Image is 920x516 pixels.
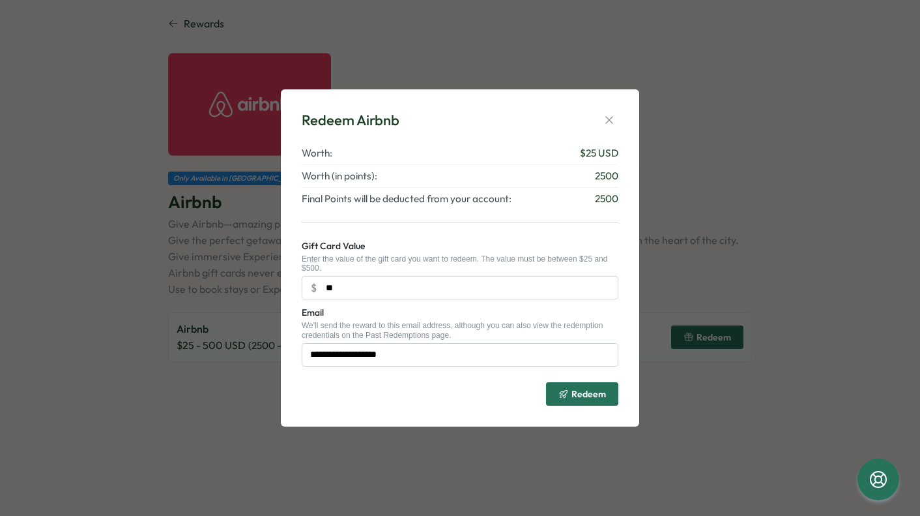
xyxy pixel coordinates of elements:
span: Worth: [302,146,332,160]
div: Redeem Airbnb [302,110,399,130]
span: Worth (in points): [302,169,377,183]
span: Redeem [571,389,606,399]
span: 2500 [595,169,618,183]
div: Enter the value of the gift card you want to redeem. The value must be between $25 and $500. [302,254,618,273]
label: Gift Card Value [302,239,365,254]
span: 2500 [595,192,618,206]
span: Final Points will be deducted from your account: [302,192,511,206]
button: Redeem [546,382,618,406]
span: $ 25 USD [580,146,618,160]
label: Email [302,306,324,320]
div: We'll send the reward to this email address, although you can also view the redemption credential... [302,321,618,340]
